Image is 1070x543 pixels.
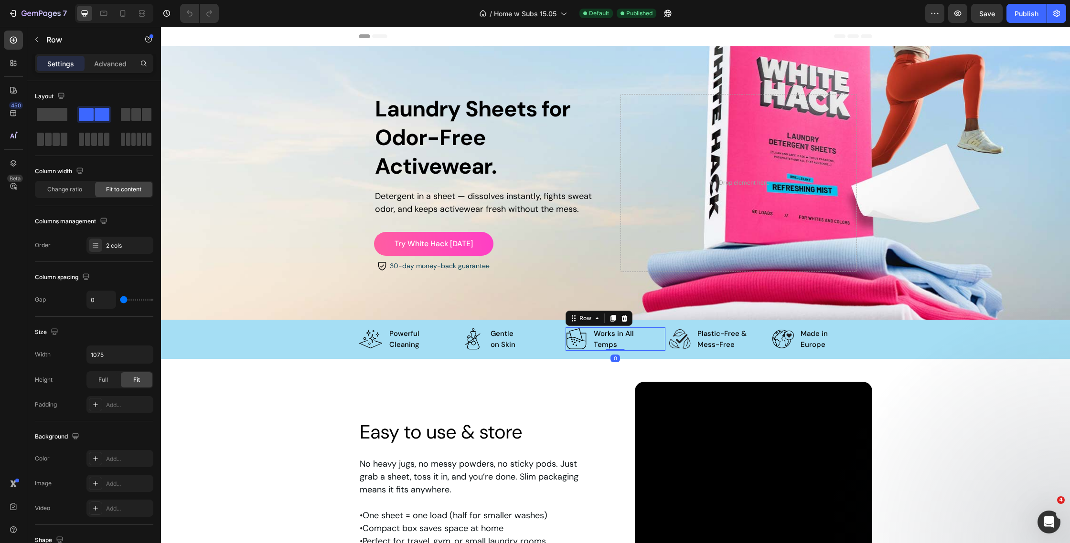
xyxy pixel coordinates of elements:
[1057,496,1065,504] span: 4
[234,212,312,222] span: Try White Hack [DATE]
[228,313,258,323] span: Cleaning
[405,302,426,323] img: gempages_551183872679740289-16300a51-8003-4271-8f23-a8450d5fb540.svg
[47,59,74,69] p: Settings
[106,185,141,194] span: Fit to content
[214,164,431,188] span: Detergent in a sheet — dissolves instantly, fights sweat odor, and keeps activewear fresh without...
[35,326,60,339] div: Size
[589,9,609,18] span: Default
[35,271,92,284] div: Column spacing
[199,431,435,470] p: No heavy jugs, no messy powders, no sticky pods. Just grab a sheet, toss it in, and you’re done. ...
[330,313,354,323] span: on Skin
[330,302,353,312] span: Gentle
[214,68,409,154] span: Laundry Sheets for Odor-Free Activewear.
[508,302,530,323] img: gempages_551183872679740289-7ea23a41-bcd6-48bd-93a8-0b6f2e27c793.svg
[35,90,67,103] div: Layout
[971,4,1003,23] button: Save
[46,34,128,45] p: Row
[98,376,108,384] span: Full
[558,152,609,160] div: Drop element here
[35,504,50,512] div: Video
[35,454,50,463] div: Color
[7,175,23,182] div: Beta
[106,480,151,488] div: Add...
[979,10,995,18] span: Save
[640,313,664,323] span: Europe
[1038,511,1060,533] iframe: Intercom live chat
[35,295,46,304] div: Gap
[536,302,586,312] span: Plastic-Free &
[301,302,323,323] img: gempages_551183872679740289-ed0cf07a-1d93-4fcd-8820-839bfcd08d62.svg
[106,241,151,250] div: 2 cols
[536,313,574,323] span: Mess-Free
[35,241,51,250] div: Order
[161,27,1070,543] iframe: Design area
[35,376,53,384] div: Height
[626,9,653,18] span: Published
[94,59,127,69] p: Advanced
[106,504,151,513] div: Add...
[198,301,222,324] img: gempages_551183872679740289-9d6b6742-0422-4d4e-9a67-baf7af42734b.svg
[35,430,81,443] div: Background
[199,483,202,494] span: •
[213,205,332,229] a: Try White Hack [DATE]
[490,9,492,19] span: /
[35,400,57,409] div: Padding
[199,509,202,520] span: •
[228,302,258,312] span: Powerful
[35,479,52,488] div: Image
[199,393,361,418] span: Easy to use & store
[640,302,667,312] span: Made in
[417,287,432,296] div: Row
[199,495,435,508] p: Compact box saves space at home
[180,4,219,23] div: Undo/Redo
[199,496,202,507] span: •
[229,235,329,243] span: 30-day money-back guarantee
[449,328,459,335] div: 0
[1015,9,1038,19] div: Publish
[433,302,473,312] span: Works in All
[87,291,116,308] input: Auto
[35,165,86,178] div: Column width
[611,302,633,323] img: gempages_551183872679740289-a2915bf6-8c51-40a8-af3a-f17ffd741419.svg
[494,9,556,19] span: Home w Subs 15.05
[199,508,435,521] p: Perfect for travel, gym, or small laundry rooms
[199,482,435,495] p: One sheet = one load (half for smaller washes)
[63,8,67,19] p: 7
[433,313,456,323] span: Temps
[106,455,151,463] div: Add...
[4,4,71,23] button: 7
[35,215,109,228] div: Columns management
[47,185,82,194] span: Change ratio
[87,346,153,363] input: Auto
[1006,4,1047,23] button: Publish
[133,376,140,384] span: Fit
[106,401,151,409] div: Add...
[35,350,51,359] div: Width
[9,102,23,109] div: 450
